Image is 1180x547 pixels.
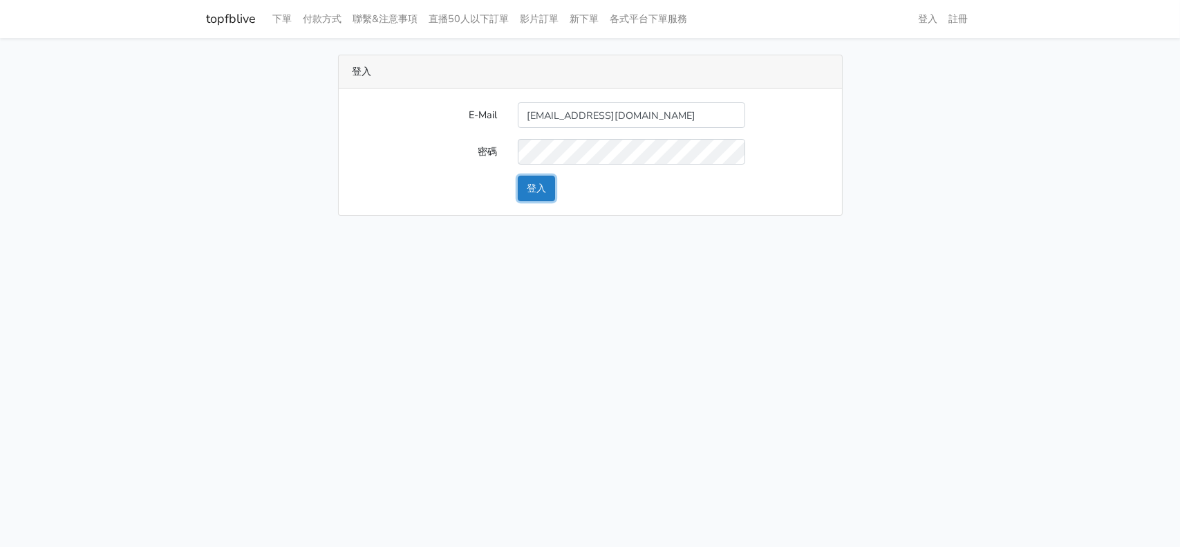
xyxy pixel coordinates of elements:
a: 直播50人以下訂單 [424,6,515,33]
label: E-Mail [342,102,507,128]
button: 登入 [518,176,555,201]
a: 聯繫&注意事項 [348,6,424,33]
a: 登入 [913,6,944,33]
a: 註冊 [944,6,974,33]
label: 密碼 [342,139,507,165]
a: 付款方式 [298,6,348,33]
a: topfblive [207,6,256,33]
a: 下單 [268,6,298,33]
a: 各式平台下單服務 [605,6,693,33]
a: 新下單 [565,6,605,33]
a: 影片訂單 [515,6,565,33]
div: 登入 [339,55,842,89]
